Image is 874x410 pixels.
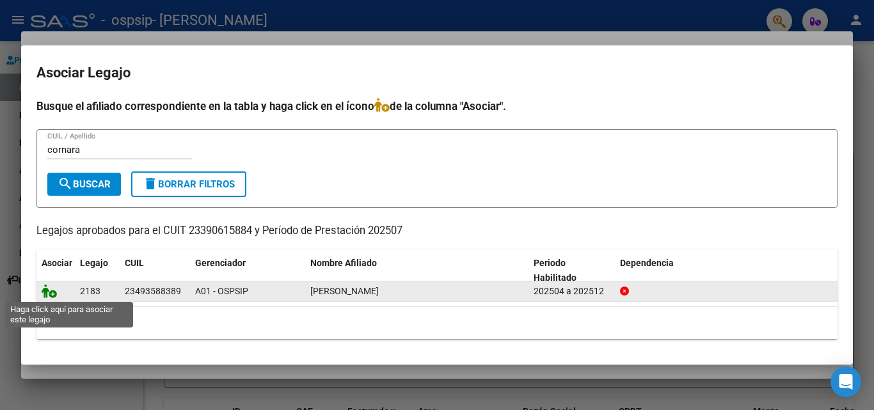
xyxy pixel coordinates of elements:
span: Asociar [42,258,72,268]
mat-icon: delete [143,176,158,191]
div: 202504 a 202512 [534,284,610,299]
div: 23493588389 [125,284,181,299]
datatable-header-cell: Nombre Afiliado [305,249,528,292]
button: Borrar Filtros [131,171,246,197]
datatable-header-cell: Asociar [36,249,75,292]
datatable-header-cell: Legajo [75,249,120,292]
span: CUIL [125,258,144,268]
span: Borrar Filtros [143,178,235,190]
span: A01 - OSPSIP [195,286,248,296]
h4: Busque el afiliado correspondiente en la tabla y haga click en el ícono de la columna "Asociar". [36,98,838,114]
span: CORNARA LUCA AGUSTIN [310,286,379,296]
button: Buscar [47,173,121,196]
span: Legajo [80,258,108,268]
datatable-header-cell: Dependencia [615,249,838,292]
div: Open Intercom Messenger [830,367,861,397]
p: Legajos aprobados para el CUIT 23390615884 y Período de Prestación 202507 [36,223,838,239]
span: Gerenciador [195,258,246,268]
span: Periodo Habilitado [534,258,576,283]
datatable-header-cell: CUIL [120,249,190,292]
mat-icon: search [58,176,73,191]
h2: Asociar Legajo [36,61,838,85]
span: Nombre Afiliado [310,258,377,268]
div: 1 registros [36,307,838,339]
span: Buscar [58,178,111,190]
span: Dependencia [620,258,674,268]
datatable-header-cell: Periodo Habilitado [528,249,615,292]
datatable-header-cell: Gerenciador [190,249,305,292]
span: 2183 [80,286,100,296]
